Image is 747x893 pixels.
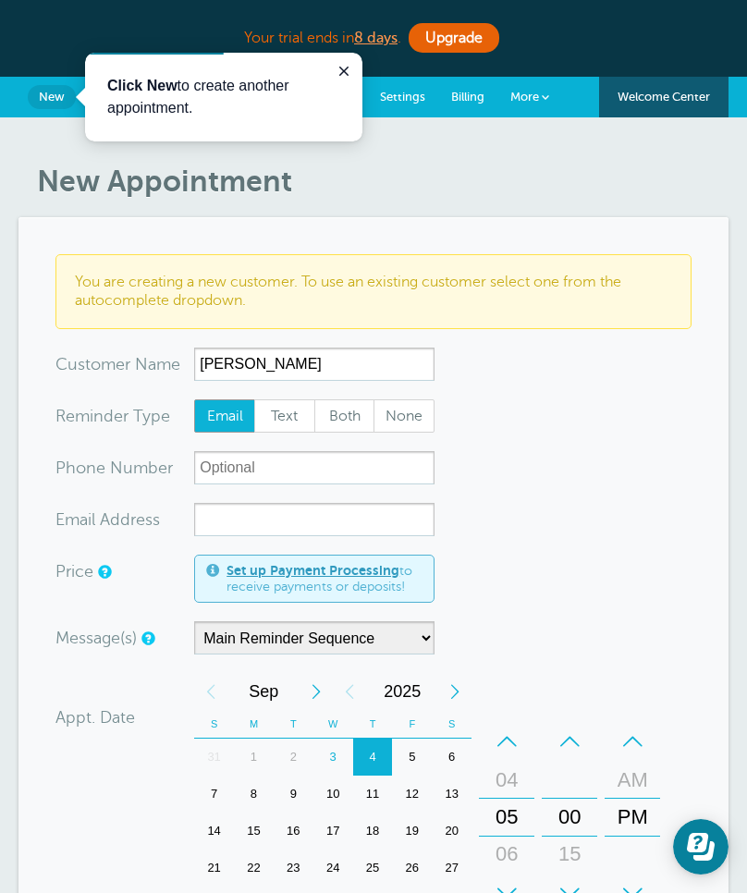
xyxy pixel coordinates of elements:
[374,400,434,432] span: None
[55,356,85,373] span: Cus
[353,739,393,776] div: 4
[75,274,672,309] p: You are creating a new customer. To use an existing customer select one from the autocomplete dro...
[234,850,274,887] div: Monday, September 22
[392,850,432,887] div: Friday, September 26
[194,399,255,433] label: Email
[227,673,300,710] span: September
[610,799,655,836] div: PM
[194,776,234,813] div: 7
[432,813,471,850] div: 20
[227,563,399,578] a: Set up Payment Processing
[194,850,234,887] div: 21
[313,710,353,739] th: W
[353,776,393,813] div: Thursday, September 11
[194,813,234,850] div: Sunday, September 14
[353,739,393,776] div: Thursday, September 4
[274,813,313,850] div: 16
[313,776,353,813] div: Wednesday, September 10
[392,710,432,739] th: F
[313,739,353,776] div: 3
[547,799,592,836] div: 00
[366,673,438,710] span: 2025
[234,776,274,813] div: Monday, September 8
[274,739,313,776] div: 2
[274,813,313,850] div: Tuesday, September 16
[438,673,471,710] div: Next Year
[254,399,315,433] label: Text
[39,90,65,104] span: New
[300,673,333,710] div: Next Month
[392,850,432,887] div: 26
[227,563,422,595] span: to receive payments or deposits!
[55,511,88,528] span: Ema
[599,77,729,117] a: Welcome Center
[274,850,313,887] div: 23
[313,850,353,887] div: 24
[354,30,398,46] a: 8 days
[88,511,130,528] span: il Add
[353,850,393,887] div: Thursday, September 25
[451,90,484,104] span: Billing
[392,776,432,813] div: Friday, September 12
[234,739,274,776] div: Monday, September 1
[55,408,170,424] label: Reminder Type
[380,90,425,104] span: Settings
[255,400,314,432] span: Text
[194,673,227,710] div: Previous Month
[141,632,153,644] a: Simple templates and custom messages will use the reminder schedule set under Settings > Reminder...
[234,739,274,776] div: 1
[234,850,274,887] div: 22
[673,819,729,875] iframe: Resource center
[432,739,471,776] div: Saturday, September 6
[484,836,529,873] div: 06
[37,164,729,199] h1: New Appointment
[194,451,435,484] input: Optional
[484,799,529,836] div: 05
[313,813,353,850] div: Wednesday, September 17
[353,710,393,739] th: T
[409,23,499,53] a: Upgrade
[55,459,86,476] span: Pho
[194,776,234,813] div: Sunday, September 7
[194,813,234,850] div: 14
[392,776,432,813] div: 12
[55,503,194,536] div: ress
[315,400,374,432] span: Both
[432,850,471,887] div: 27
[76,77,152,117] a: Calendar
[313,776,353,813] div: 10
[392,813,432,850] div: 19
[18,18,729,58] div: Your trial ends in .
[98,566,109,578] a: An optional price for the appointment. If you set a price, you can include a payment link in your...
[195,400,254,432] span: Email
[373,399,435,433] label: None
[392,739,432,776] div: Friday, September 5
[353,813,393,850] div: Thursday, September 18
[367,77,438,117] a: Settings
[497,77,562,118] a: More
[313,813,353,850] div: 17
[234,776,274,813] div: 8
[234,813,274,850] div: Monday, September 15
[432,850,471,887] div: Saturday, September 27
[438,77,497,117] a: Billing
[274,776,313,813] div: 9
[313,739,353,776] div: Today, Wednesday, September 3
[55,451,194,484] div: mber
[432,710,471,739] th: S
[432,813,471,850] div: Saturday, September 20
[55,348,194,381] div: ame
[234,710,274,739] th: M
[484,762,529,799] div: 04
[510,90,539,104] span: More
[353,776,393,813] div: 11
[194,739,234,776] div: 31
[55,630,137,646] label: Message(s)
[194,739,234,776] div: Sunday, August 31
[353,850,393,887] div: 25
[234,813,274,850] div: 15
